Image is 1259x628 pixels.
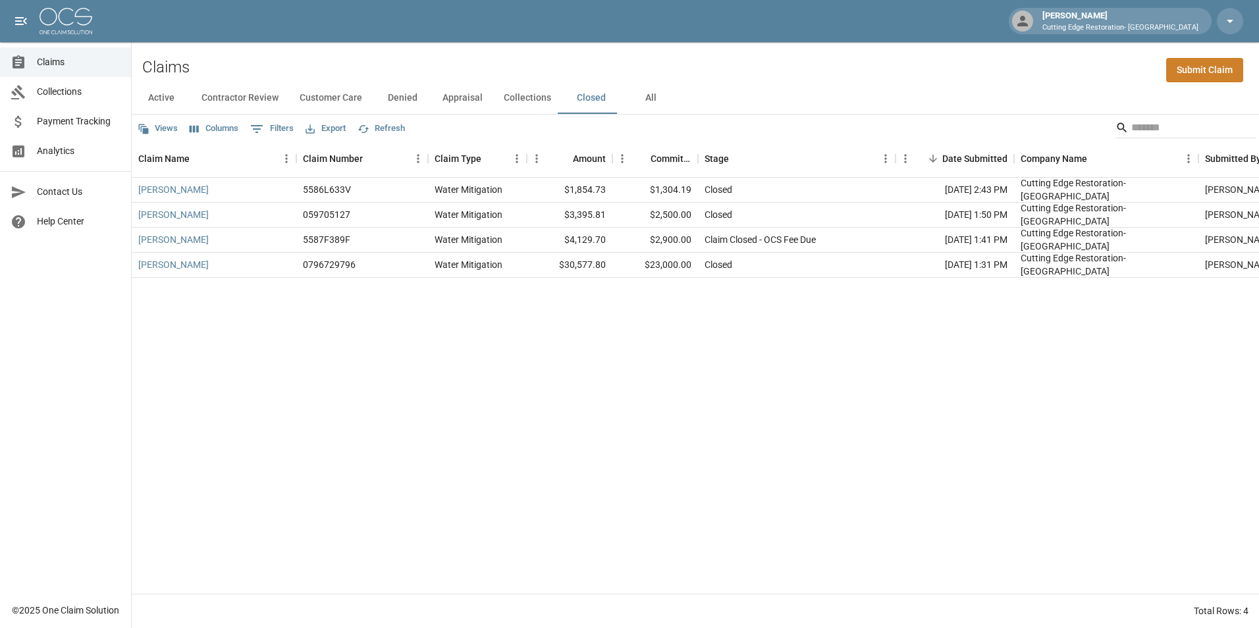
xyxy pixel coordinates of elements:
[896,178,1014,203] div: [DATE] 2:43 PM
[612,228,698,253] div: $2,900.00
[527,140,612,177] div: Amount
[435,258,502,271] div: Water Mitigation
[705,258,732,271] div: Closed
[612,140,698,177] div: Committed Amount
[1021,251,1192,278] div: Cutting Edge Restoration- San Diego
[573,140,606,177] div: Amount
[37,85,121,99] span: Collections
[132,140,296,177] div: Claim Name
[1087,149,1106,168] button: Sort
[435,140,481,177] div: Claim Type
[138,208,209,221] a: [PERSON_NAME]
[190,149,208,168] button: Sort
[481,149,500,168] button: Sort
[303,140,363,177] div: Claim Number
[612,178,698,203] div: $1,304.19
[729,149,747,168] button: Sort
[924,149,942,168] button: Sort
[186,118,242,139] button: Select columns
[138,233,209,246] a: [PERSON_NAME]
[138,140,190,177] div: Claim Name
[296,140,428,177] div: Claim Number
[37,115,121,128] span: Payment Tracking
[303,233,350,246] div: 5587F389F
[1166,58,1243,82] a: Submit Claim
[247,118,297,140] button: Show filters
[138,258,209,271] a: [PERSON_NAME]
[408,149,428,169] button: Menu
[303,258,356,271] div: 0796729796
[1021,201,1192,228] div: Cutting Edge Restoration- San Diego
[493,82,562,114] button: Collections
[896,149,915,169] button: Menu
[1179,149,1198,169] button: Menu
[303,208,350,221] div: 059705127
[363,149,381,168] button: Sort
[1037,9,1204,33] div: [PERSON_NAME]
[705,208,732,221] div: Closed
[132,82,1259,114] div: dynamic tabs
[896,203,1014,228] div: [DATE] 1:50 PM
[302,118,349,139] button: Export
[896,253,1014,278] div: [DATE] 1:31 PM
[435,233,502,246] div: Water Mitigation
[612,203,698,228] div: $2,500.00
[435,208,502,221] div: Water Mitigation
[354,118,408,139] button: Refresh
[698,140,896,177] div: Stage
[142,58,190,77] h2: Claims
[37,144,121,158] span: Analytics
[527,228,612,253] div: $4,129.70
[527,178,612,203] div: $1,854.73
[705,233,816,246] div: Claim Closed - OCS Fee Due
[1021,226,1192,253] div: Cutting Edge Restoration- San Diego
[8,8,34,34] button: open drawer
[527,203,612,228] div: $3,395.81
[896,140,1014,177] div: Date Submitted
[12,604,119,617] div: © 2025 One Claim Solution
[1021,140,1087,177] div: Company Name
[1021,176,1192,203] div: Cutting Edge Restoration- San Diego
[432,82,493,114] button: Appraisal
[507,149,527,169] button: Menu
[428,140,527,177] div: Claim Type
[876,149,896,169] button: Menu
[621,82,680,114] button: All
[303,183,351,196] div: 5586L633V
[1115,117,1256,141] div: Search
[37,55,121,69] span: Claims
[612,253,698,278] div: $23,000.00
[562,82,621,114] button: Closed
[40,8,92,34] img: ocs-logo-white-transparent.png
[942,140,1007,177] div: Date Submitted
[1014,140,1198,177] div: Company Name
[132,82,191,114] button: Active
[1194,604,1248,617] div: Total Rows: 4
[435,183,502,196] div: Water Mitigation
[37,185,121,199] span: Contact Us
[289,82,373,114] button: Customer Care
[191,82,289,114] button: Contractor Review
[134,118,181,139] button: Views
[705,183,732,196] div: Closed
[632,149,651,168] button: Sort
[651,140,691,177] div: Committed Amount
[527,149,547,169] button: Menu
[612,149,632,169] button: Menu
[554,149,573,168] button: Sort
[705,140,729,177] div: Stage
[138,183,209,196] a: [PERSON_NAME]
[1042,22,1198,34] p: Cutting Edge Restoration- [GEOGRAPHIC_DATA]
[37,215,121,228] span: Help Center
[277,149,296,169] button: Menu
[896,228,1014,253] div: [DATE] 1:41 PM
[373,82,432,114] button: Denied
[527,253,612,278] div: $30,577.80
